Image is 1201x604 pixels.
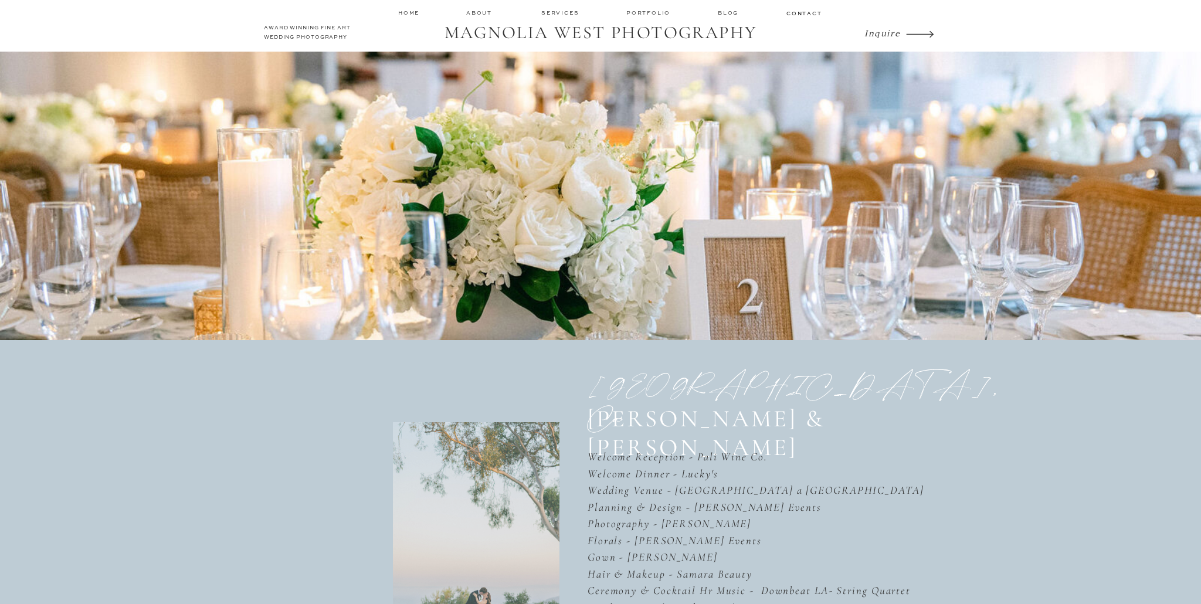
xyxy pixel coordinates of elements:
i: Inquire [864,27,900,38]
a: home [398,9,420,16]
p: [PERSON_NAME] & [PERSON_NAME] [588,405,894,434]
a: contact [786,9,820,16]
a: about [466,9,496,17]
a: Blog [718,9,741,17]
a: MAGNOLIA WEST PHOTOGRAPHY [436,22,765,45]
a: services [541,9,581,16]
h1: [GEOGRAPHIC_DATA], Ca [588,371,931,405]
a: Inquire [864,25,903,41]
h2: AWARD WINNING FINE ART WEDDING PHOTOGRAPHY [264,23,368,45]
a: Portfolio [626,9,673,17]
